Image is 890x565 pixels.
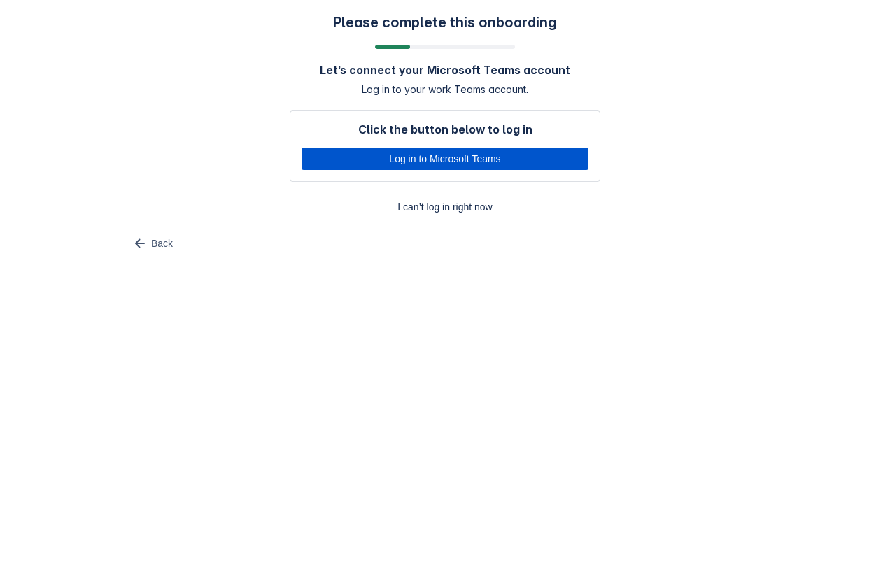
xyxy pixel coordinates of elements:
span: I can’t log in right now [298,196,592,218]
button: I can’t log in right now [290,196,600,218]
span: Back [151,232,173,255]
h3: Please complete this onboarding [333,14,557,31]
h4: Let’s connect your Microsoft Teams account [320,63,570,77]
button: Log in to Microsoft Teams [302,148,588,170]
span: Log in to your work Teams account. [362,83,528,96]
h4: Click the button below to log in [358,122,532,136]
span: Log in to Microsoft Teams [310,148,580,170]
button: Back [123,232,181,255]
